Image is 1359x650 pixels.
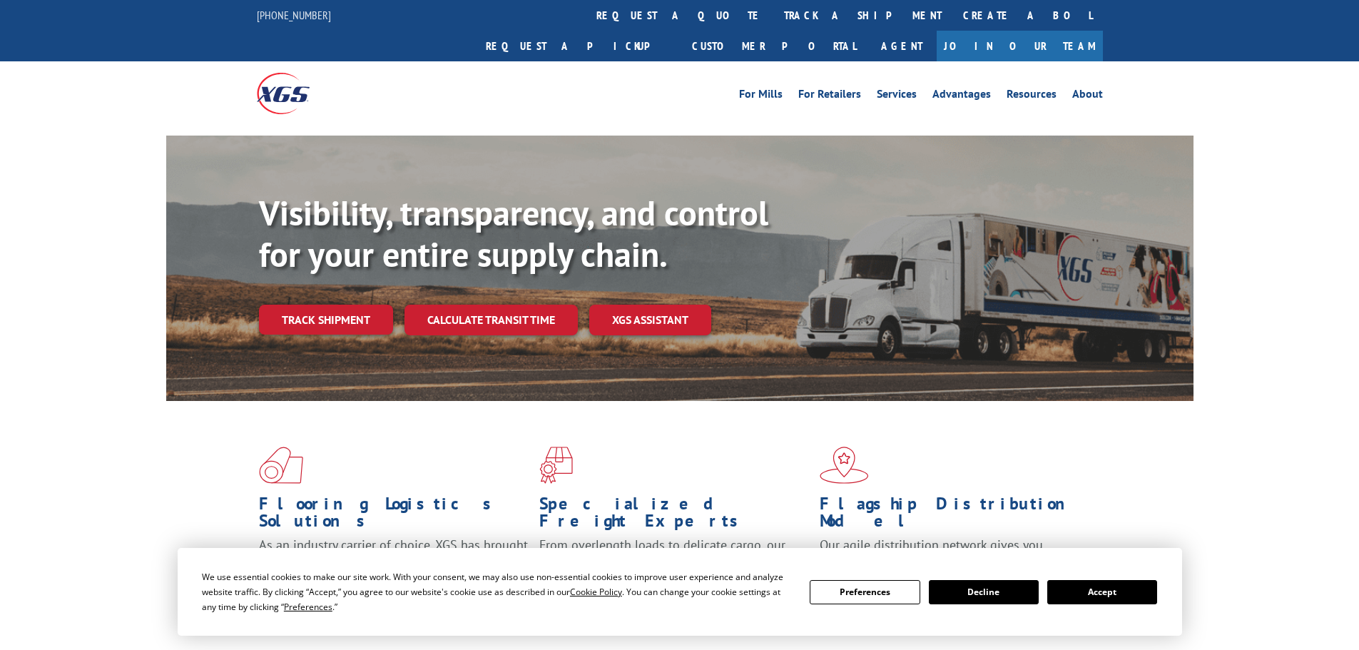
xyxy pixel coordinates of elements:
[739,88,783,104] a: For Mills
[589,305,711,335] a: XGS ASSISTANT
[867,31,937,61] a: Agent
[820,495,1089,537] h1: Flagship Distribution Model
[259,495,529,537] h1: Flooring Logistics Solutions
[259,305,393,335] a: Track shipment
[257,8,331,22] a: [PHONE_NUMBER]
[284,601,332,613] span: Preferences
[539,495,809,537] h1: Specialized Freight Experts
[178,548,1182,636] div: Cookie Consent Prompt
[202,569,793,614] div: We use essential cookies to make our site work. With your consent, we may also use non-essential ...
[259,191,768,276] b: Visibility, transparency, and control for your entire supply chain.
[475,31,681,61] a: Request a pickup
[1072,88,1103,104] a: About
[539,537,809,600] p: From overlength loads to delicate cargo, our experienced staff knows the best way to move your fr...
[798,88,861,104] a: For Retailers
[539,447,573,484] img: xgs-icon-focused-on-flooring-red
[1007,88,1057,104] a: Resources
[932,88,991,104] a: Advantages
[570,586,622,598] span: Cookie Policy
[937,31,1103,61] a: Join Our Team
[820,537,1082,570] span: Our agile distribution network gives you nationwide inventory management on demand.
[259,537,528,587] span: As an industry carrier of choice, XGS has brought innovation and dedication to flooring logistics...
[820,447,869,484] img: xgs-icon-flagship-distribution-model-red
[259,447,303,484] img: xgs-icon-total-supply-chain-intelligence-red
[877,88,917,104] a: Services
[929,580,1039,604] button: Decline
[404,305,578,335] a: Calculate transit time
[1047,580,1157,604] button: Accept
[681,31,867,61] a: Customer Portal
[810,580,920,604] button: Preferences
